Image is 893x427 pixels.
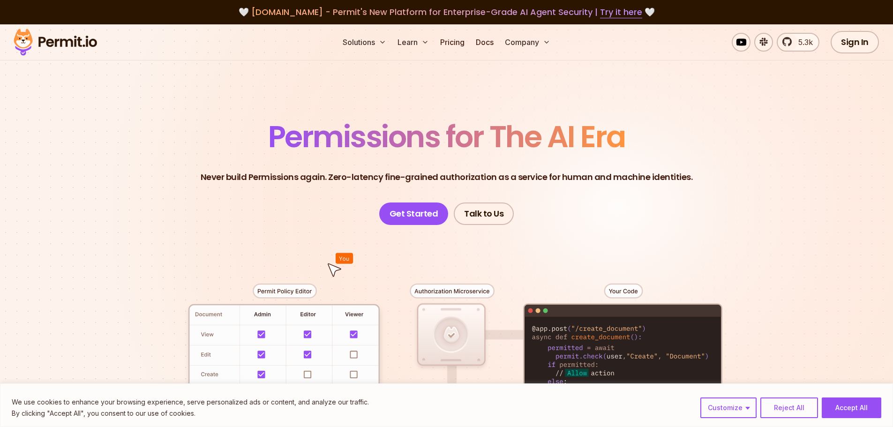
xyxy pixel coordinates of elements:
[700,397,757,418] button: Customize
[9,26,101,58] img: Permit logo
[454,202,514,225] a: Talk to Us
[23,6,870,19] div: 🤍 🤍
[600,6,642,18] a: Try it here
[379,202,449,225] a: Get Started
[268,116,625,157] span: Permissions for The AI Era
[793,37,813,48] span: 5.3k
[339,33,390,52] button: Solutions
[12,408,369,419] p: By clicking "Accept All", you consent to our use of cookies.
[251,6,642,18] span: [DOMAIN_NAME] - Permit's New Platform for Enterprise-Grade AI Agent Security |
[501,33,554,52] button: Company
[394,33,433,52] button: Learn
[436,33,468,52] a: Pricing
[12,397,369,408] p: We use cookies to enhance your browsing experience, serve personalized ads or content, and analyz...
[201,171,693,184] p: Never build Permissions again. Zero-latency fine-grained authorization as a service for human and...
[822,397,881,418] button: Accept All
[777,33,819,52] a: 5.3k
[760,397,818,418] button: Reject All
[472,33,497,52] a: Docs
[831,31,879,53] a: Sign In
